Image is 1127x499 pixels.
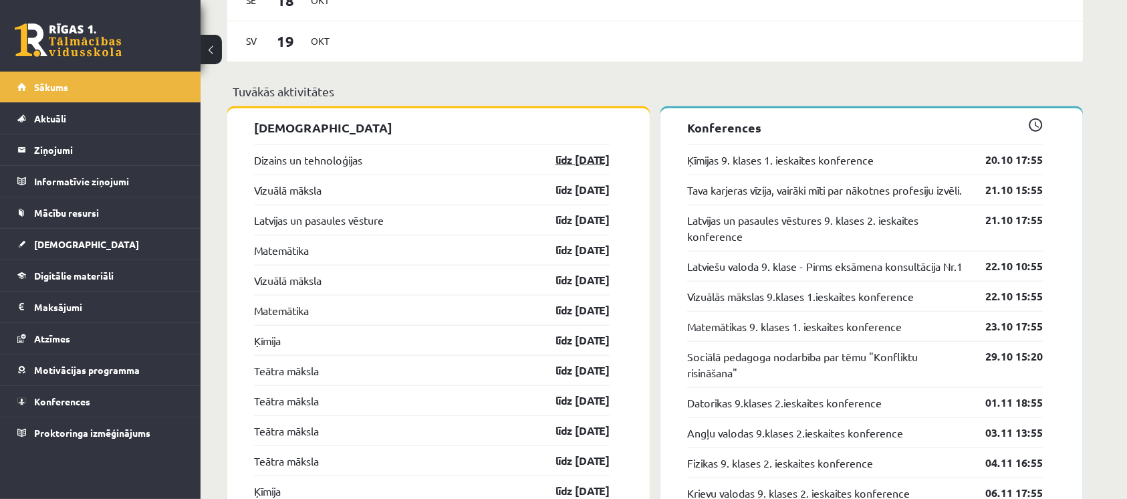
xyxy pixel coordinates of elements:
[532,212,610,228] a: līdz [DATE]
[34,292,184,322] legend: Maksājumi
[254,212,384,228] a: Latvijas un pasaules vēsture
[965,152,1043,168] a: 20.10 17:55
[254,242,309,258] a: Matemātika
[265,30,307,52] span: 19
[233,82,1078,100] p: Tuvākās aktivitātes
[254,302,309,318] a: Matemātika
[254,423,319,439] a: Teātra māksla
[687,425,903,441] a: Angļu valodas 9.klases 2.ieskaites konference
[34,395,90,407] span: Konferences
[34,270,114,282] span: Digitālie materiāli
[532,182,610,198] a: līdz [DATE]
[965,348,1043,365] a: 29.10 15:20
[17,103,184,134] a: Aktuāli
[17,134,184,165] a: Ziņojumi
[34,207,99,219] span: Mācību resursi
[532,453,610,469] a: līdz [DATE]
[17,197,184,228] a: Mācību resursi
[17,417,184,448] a: Proktoringa izmēģinājums
[965,212,1043,228] a: 21.10 17:55
[687,455,873,471] a: Fizikas 9. klases 2. ieskaites konference
[17,229,184,260] a: [DEMOGRAPHIC_DATA]
[687,288,914,304] a: Vizuālās mākslas 9.klases 1.ieskaites konference
[34,427,150,439] span: Proktoringa izmēģinājums
[15,23,122,57] a: Rīgas 1. Tālmācības vidusskola
[532,272,610,288] a: līdz [DATE]
[965,455,1043,471] a: 04.11 16:55
[34,134,184,165] legend: Ziņojumi
[237,31,265,52] span: Sv
[254,118,610,136] p: [DEMOGRAPHIC_DATA]
[34,81,68,93] span: Sākums
[254,272,322,288] a: Vizuālā māksla
[687,152,874,168] a: Ķīmijas 9. klases 1. ieskaites konference
[254,182,322,198] a: Vizuālā māksla
[532,332,610,348] a: līdz [DATE]
[687,395,882,411] a: Datorikas 9.klases 2.ieskaites konference
[34,238,139,250] span: [DEMOGRAPHIC_DATA]
[254,363,319,379] a: Teātra māksla
[532,242,610,258] a: līdz [DATE]
[34,166,184,197] legend: Informatīvie ziņojumi
[17,323,184,354] a: Atzīmes
[34,112,66,124] span: Aktuāli
[687,182,962,198] a: Tava karjeras vīzija, vairāki mīti par nākotnes profesiju izvēli.
[254,152,362,168] a: Dizains un tehnoloģijas
[965,258,1043,274] a: 22.10 10:55
[254,393,319,409] a: Teātra māksla
[17,355,184,385] a: Motivācijas programma
[17,166,184,197] a: Informatīvie ziņojumi
[17,386,184,417] a: Konferences
[687,318,902,334] a: Matemātikas 9. klases 1. ieskaites konference
[34,332,70,344] span: Atzīmes
[532,423,610,439] a: līdz [DATE]
[17,260,184,291] a: Digitālie materiāli
[965,318,1043,334] a: 23.10 17:55
[532,393,610,409] a: līdz [DATE]
[687,258,963,274] a: Latviešu valoda 9. klase - Pirms eksāmena konsultācija Nr.1
[254,332,281,348] a: Ķīmija
[965,425,1043,441] a: 03.11 13:55
[532,152,610,168] a: līdz [DATE]
[34,364,140,376] span: Motivācijas programma
[17,292,184,322] a: Maksājumi
[965,288,1043,304] a: 22.10 15:55
[965,395,1043,411] a: 01.11 18:55
[17,72,184,102] a: Sākums
[306,31,334,52] span: Okt
[254,453,319,469] a: Teātra māksla
[965,182,1043,198] a: 21.10 15:55
[687,348,965,381] a: Sociālā pedagoga nodarbība par tēmu "Konfliktu risināšana"
[254,483,281,499] a: Ķīmija
[687,212,965,244] a: Latvijas un pasaules vēstures 9. klases 2. ieskaites konference
[532,363,610,379] a: līdz [DATE]
[532,302,610,318] a: līdz [DATE]
[687,118,1043,136] p: Konferences
[532,483,610,499] a: līdz [DATE]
